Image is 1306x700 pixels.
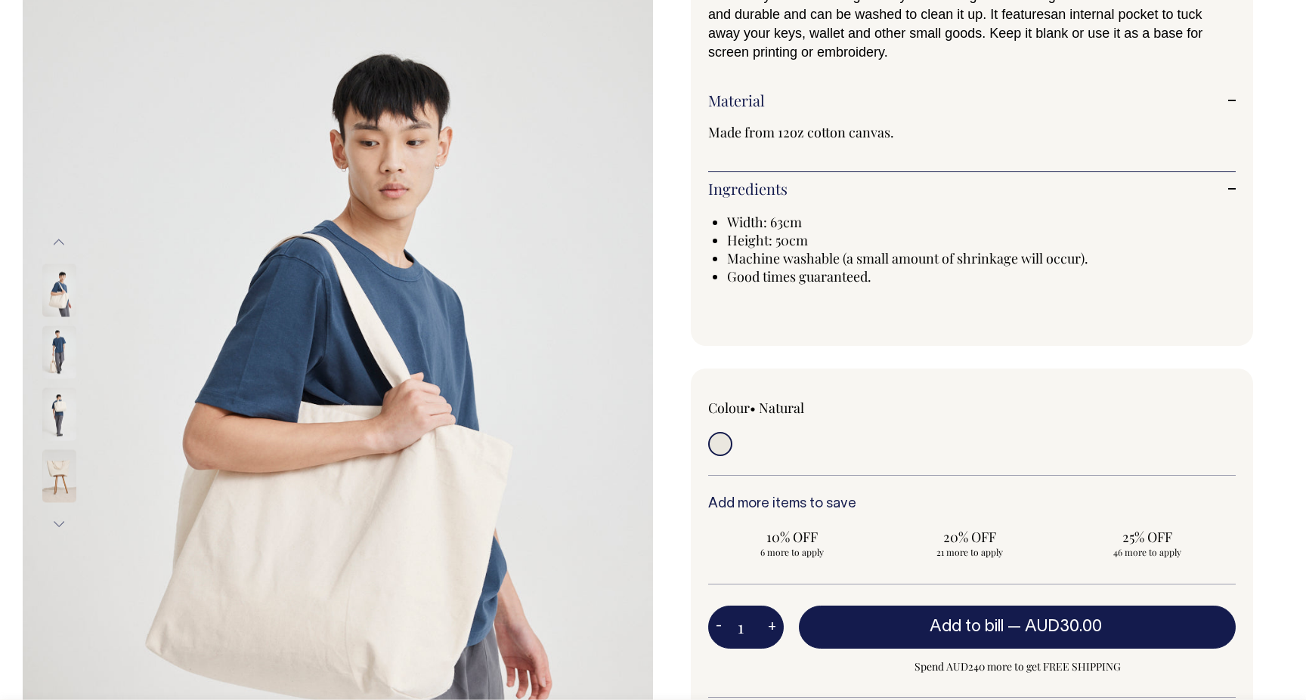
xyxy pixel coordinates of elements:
img: natural [42,387,76,440]
button: Next [48,507,70,541]
span: 10% OFF [716,528,869,546]
span: Spend AUD240 more to get FREE SHIPPING [799,658,1236,676]
span: 25% OFF [1070,528,1224,546]
img: natural [42,325,76,378]
a: Material [708,91,1236,109]
span: Made from 12oz cotton canvas. [708,123,894,141]
h6: Add more items to save [708,497,1236,512]
span: 6 more to apply [716,546,869,558]
span: AUD30.00 [1025,619,1102,634]
span: an internal pocket to tuck away your keys, wallet and other small goods. Keep it blank or use it ... [708,7,1202,60]
span: Height: 50cm [727,231,808,249]
span: t features [994,7,1051,22]
a: Ingredients [708,180,1236,198]
div: Colour [708,399,919,417]
span: — [1007,619,1106,634]
input: 25% OFF 46 more to apply [1063,523,1231,563]
button: - [708,612,729,643]
span: Add to bill [930,619,1004,634]
label: Natural [759,399,804,417]
button: + [760,612,784,643]
img: natural [42,264,76,316]
button: Previous [48,226,70,260]
span: 46 more to apply [1070,546,1224,558]
img: natural [42,449,76,502]
span: Good times guaranteed. [727,267,871,285]
span: 21 more to apply [893,546,1047,558]
span: 20% OFF [893,528,1047,546]
span: Machine washable (a small amount of shrinkage will occur). [727,249,1088,267]
input: 20% OFF 21 more to apply [886,523,1054,563]
button: Add to bill —AUD30.00 [799,606,1236,648]
span: • [750,399,756,417]
span: Width: 63cm [727,213,802,231]
input: 10% OFF 6 more to apply [708,523,877,563]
